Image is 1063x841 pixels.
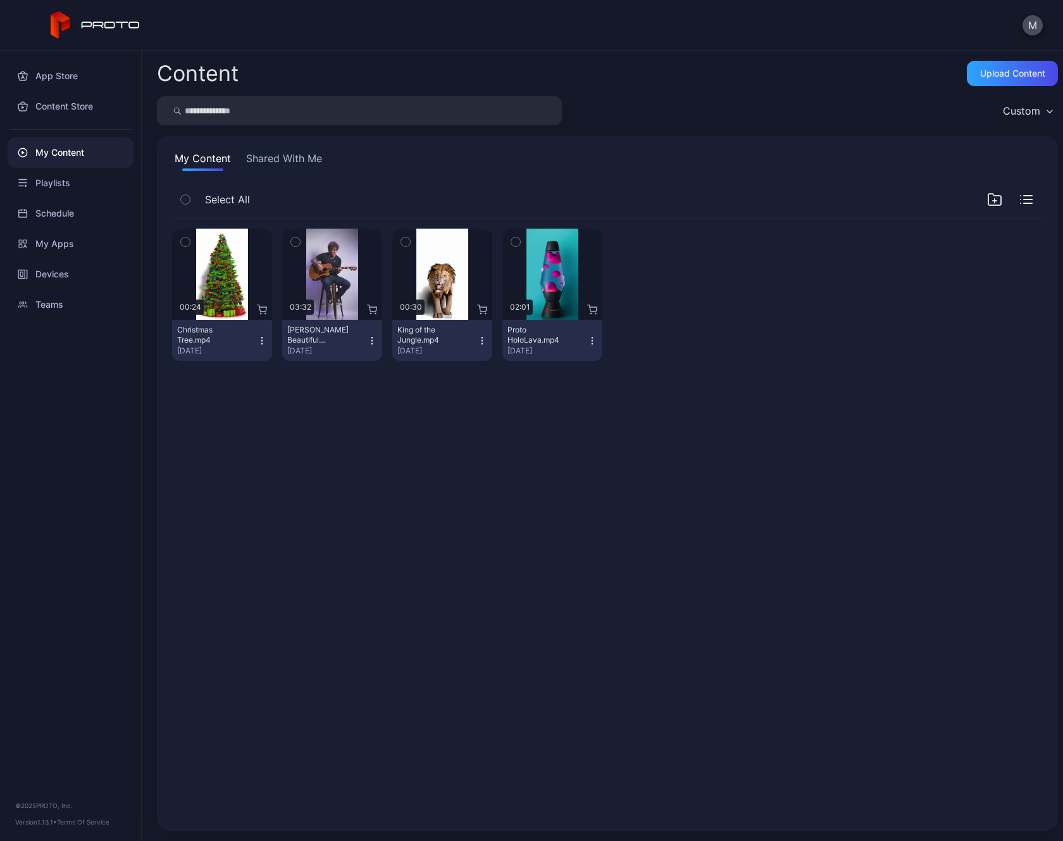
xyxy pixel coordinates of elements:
[8,61,134,91] a: App Store
[507,346,587,356] div: [DATE]
[8,229,134,259] a: My Apps
[8,198,134,229] a: Schedule
[8,91,134,122] a: Content Store
[8,289,134,320] a: Teams
[502,320,602,361] button: Proto HoloLava.mp4[DATE]
[392,320,492,361] button: King of the Jungle.mp4[DATE]
[157,63,239,84] div: Content
[997,96,1058,125] button: Custom
[507,325,577,345] div: Proto HoloLava.mp4
[177,346,257,356] div: [DATE]
[15,800,126,811] div: © 2025 PROTO, Inc.
[8,137,134,168] a: My Content
[1003,104,1040,117] div: Custom
[397,346,477,356] div: [DATE]
[244,151,325,171] button: Shared With Me
[177,325,247,345] div: Christmas Tree.mp4
[205,192,250,207] span: Select All
[172,320,272,361] button: Christmas Tree.mp4[DATE]
[172,151,233,171] button: My Content
[967,61,1058,86] button: Upload Content
[287,325,357,345] div: Billy Morrison's Beautiful Disaster.mp4
[8,259,134,289] a: Devices
[282,320,382,361] button: [PERSON_NAME] Beautiful Disaster.mp4[DATE]
[8,168,134,198] a: Playlists
[980,68,1045,79] div: Upload Content
[397,325,467,345] div: King of the Jungle.mp4
[287,346,367,356] div: [DATE]
[15,818,57,826] span: Version 1.13.1 •
[1023,15,1043,35] button: M
[57,818,109,826] a: Terms Of Service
